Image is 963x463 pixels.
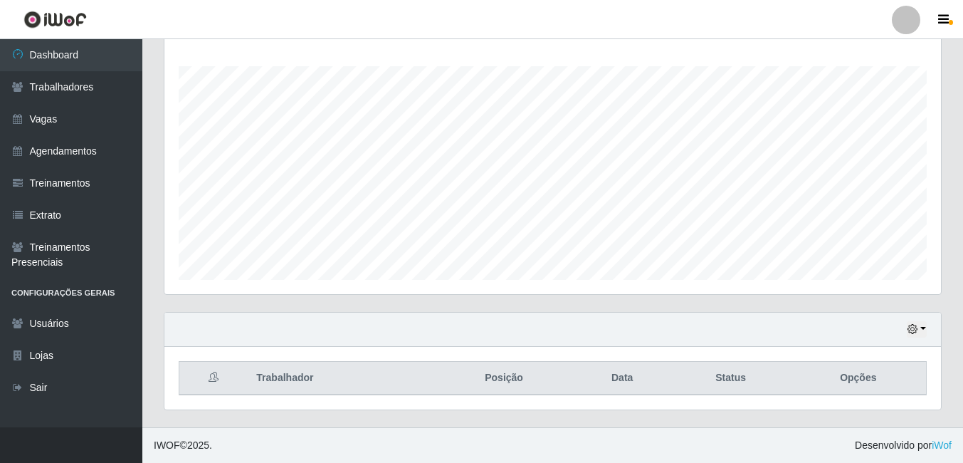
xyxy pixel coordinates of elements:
th: Trabalhador [248,362,434,395]
span: IWOF [154,439,180,451]
span: Desenvolvido por [855,438,952,453]
th: Status [671,362,791,395]
span: © 2025 . [154,438,212,453]
th: Opções [791,362,927,395]
img: CoreUI Logo [23,11,87,28]
th: Posição [434,362,573,395]
a: iWof [932,439,952,451]
th: Data [574,362,671,395]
